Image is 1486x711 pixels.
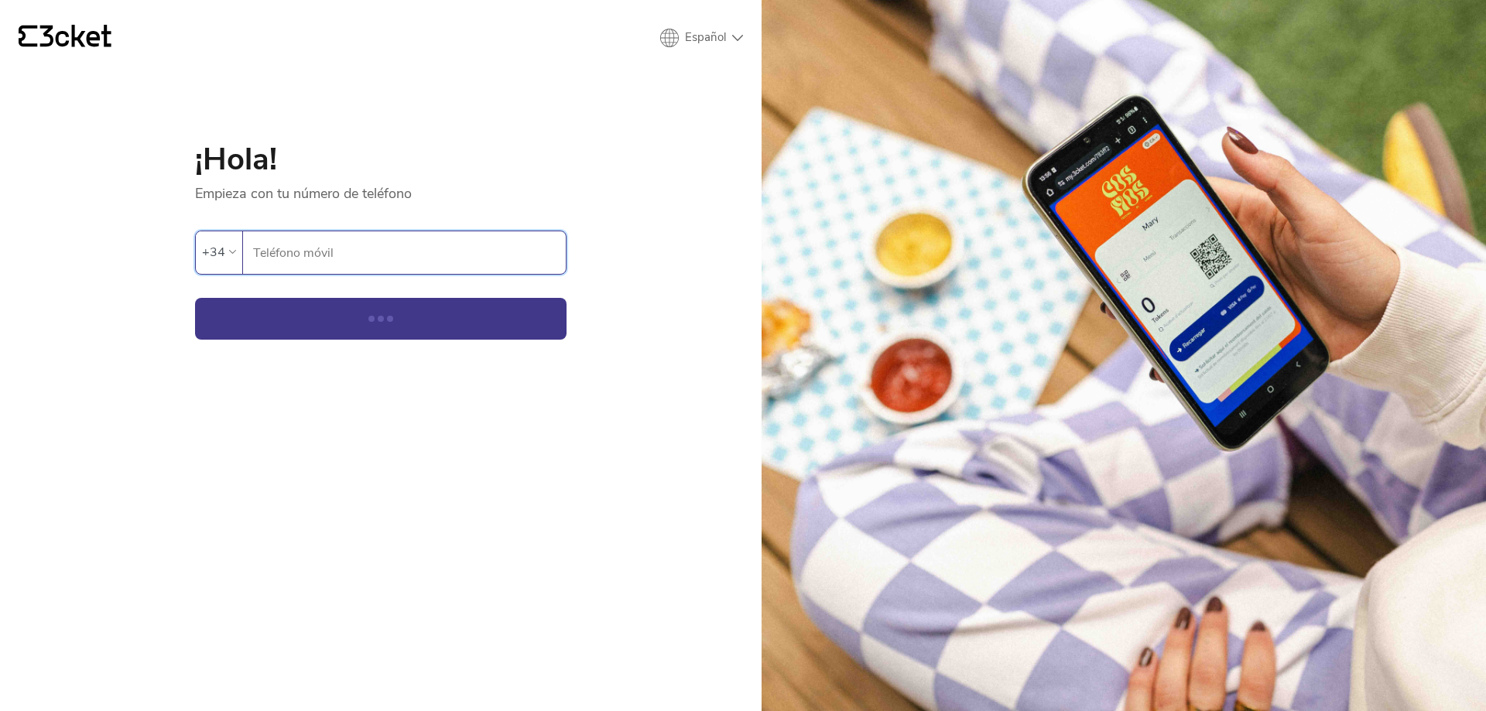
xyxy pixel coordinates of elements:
label: Teléfono móvil [243,231,566,275]
div: +34 [202,241,225,264]
g: {' '} [19,26,37,47]
h1: ¡Hola! [195,144,567,175]
button: Continuar [195,298,567,340]
a: {' '} [19,25,111,51]
p: Empieza con tu número de teléfono [195,175,567,203]
input: Teléfono móvil [252,231,566,274]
